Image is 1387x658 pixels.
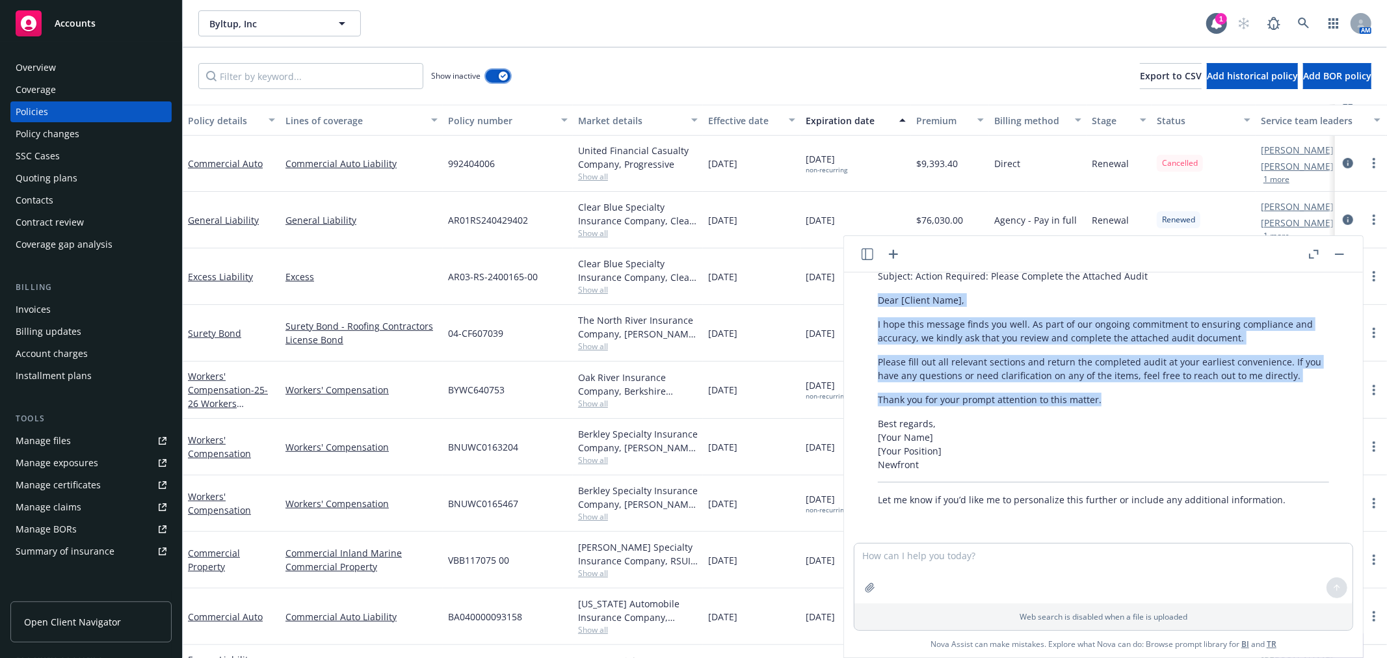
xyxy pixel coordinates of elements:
[1261,159,1334,173] a: [PERSON_NAME]
[16,343,88,364] div: Account charges
[578,228,698,239] span: Show all
[10,588,172,601] div: Analytics hub
[16,475,101,495] div: Manage certificates
[285,319,438,347] a: Surety Bond - Roofing Contractors License Bond
[209,17,322,31] span: Byltup, Inc
[10,365,172,386] a: Installment plans
[806,506,847,514] div: non-recurring
[10,168,172,189] a: Quoting plans
[448,114,553,127] div: Policy number
[1366,269,1382,284] a: more
[1092,114,1132,127] div: Stage
[878,269,1329,283] p: Subject: Action Required: Please Complete the Attached Audit
[1366,609,1382,624] a: more
[708,326,737,340] span: [DATE]
[448,610,522,624] span: BA040000093158
[1340,155,1356,171] a: circleInformation
[285,213,438,227] a: General Liability
[1231,10,1257,36] a: Start snowing
[10,101,172,122] a: Policies
[708,270,737,283] span: [DATE]
[188,114,261,127] div: Policy details
[878,355,1329,382] p: Please fill out all relevant sections and return the completed audit at your earliest convenience...
[1340,212,1356,228] a: circleInformation
[806,270,835,283] span: [DATE]
[188,490,251,516] a: Workers' Compensation
[806,392,847,401] div: non-recurring
[188,370,268,423] a: Workers' Compensation
[16,541,114,562] div: Summary of insurance
[1261,143,1334,157] a: [PERSON_NAME]
[1321,10,1347,36] a: Switch app
[1366,212,1382,228] a: more
[448,383,505,397] span: BYWC640753
[806,114,892,127] div: Expiration date
[24,615,121,629] span: Open Client Navigator
[994,114,1067,127] div: Billing method
[16,519,77,540] div: Manage BORs
[188,611,263,623] a: Commercial Auto
[878,317,1329,345] p: I hope this message finds you well. As part of our ongoing commitment to ensuring compliance and ...
[16,497,81,518] div: Manage claims
[285,497,438,510] a: Workers' Compensation
[16,124,79,144] div: Policy changes
[708,213,737,227] span: [DATE]
[1267,638,1276,650] a: TR
[188,384,268,423] span: - 25-26 Workers Compensation
[16,453,98,473] div: Manage exposures
[806,326,835,340] span: [DATE]
[578,511,698,522] span: Show all
[1256,105,1386,136] button: Service team leaders
[708,157,737,170] span: [DATE]
[708,610,737,624] span: [DATE]
[1261,200,1334,213] a: [PERSON_NAME]
[578,624,698,635] span: Show all
[16,365,92,386] div: Installment plans
[443,105,573,136] button: Policy number
[188,270,253,283] a: Excess Liability
[10,212,172,233] a: Contract review
[448,270,538,283] span: AR03-RS-2400165-00
[578,341,698,352] span: Show all
[578,540,698,568] div: [PERSON_NAME] Specialty Insurance Company, RSUI Group, Amwins
[994,213,1077,227] span: Agency - Pay in full
[708,497,737,510] span: [DATE]
[10,299,172,320] a: Invoices
[16,321,81,342] div: Billing updates
[578,257,698,284] div: Clear Blue Specialty Insurance Company, Clear Blue Insurance Group, Risk Transfer Partners
[16,430,71,451] div: Manage files
[448,157,495,170] span: 992404006
[806,610,835,624] span: [DATE]
[1261,10,1287,36] a: Report a Bug
[1366,439,1382,454] a: more
[578,313,698,341] div: The North River Insurance Company, [PERSON_NAME] & [PERSON_NAME], Builders & Tradesmen’s Insuranc...
[448,213,528,227] span: AR01RS240429402
[1162,157,1198,169] span: Cancelled
[994,157,1020,170] span: Direct
[578,114,683,127] div: Market details
[10,321,172,342] a: Billing updates
[708,440,737,454] span: [DATE]
[1157,114,1236,127] div: Status
[10,57,172,78] a: Overview
[806,492,847,514] span: [DATE]
[573,105,703,136] button: Market details
[10,497,172,518] a: Manage claims
[703,105,800,136] button: Effective date
[1366,495,1382,511] a: more
[806,553,835,567] span: [DATE]
[10,79,172,100] a: Coverage
[578,454,698,466] span: Show all
[1261,114,1366,127] div: Service team leaders
[10,430,172,451] a: Manage files
[1303,63,1371,89] button: Add BOR policy
[16,57,56,78] div: Overview
[1263,176,1289,183] button: 1 more
[578,398,698,409] span: Show all
[1207,70,1298,82] span: Add historical policy
[10,453,172,473] a: Manage exposures
[16,234,112,255] div: Coverage gap analysis
[198,63,423,89] input: Filter by keyword...
[285,610,438,624] a: Commercial Auto Liability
